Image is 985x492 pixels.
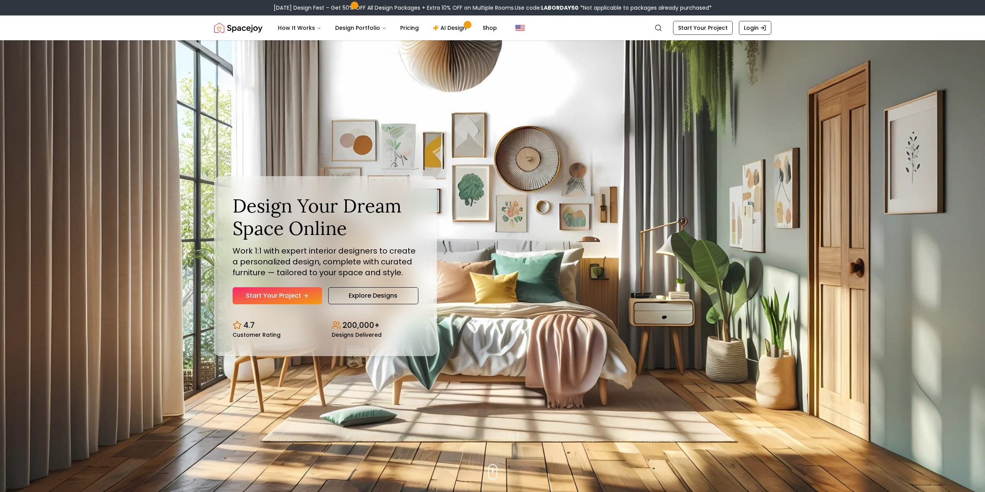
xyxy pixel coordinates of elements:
[739,21,771,35] a: Login
[516,23,525,33] img: United States
[233,332,281,338] small: Customer Rating
[515,4,579,12] span: Use code:
[673,21,733,35] a: Start Your Project
[343,320,380,331] p: 200,000+
[394,20,425,36] a: Pricing
[233,245,418,278] p: Work 1:1 with expert interior designers to create a personalized design, complete with curated fu...
[214,20,262,36] img: Spacejoy Logo
[328,287,418,304] a: Explore Designs
[233,287,322,304] a: Start Your Project
[272,20,503,36] nav: Main
[541,4,579,12] b: LABORDAY50
[427,20,475,36] a: AI Design
[329,20,392,36] button: Design Portfolio
[233,314,418,338] div: Design stats
[272,20,327,36] button: How It Works
[243,320,255,331] p: 4.7
[332,332,382,338] small: Designs Delivered
[476,20,503,36] a: Shop
[233,195,418,239] h1: Design Your Dream Space Online
[579,4,712,12] span: *Not applicable to packages already purchased*
[274,4,712,12] div: [DATE] Design Fest – Get 50% OFF All Design Packages + Extra 10% OFF on Multiple Rooms.
[214,20,262,36] a: Spacejoy
[214,15,771,40] nav: Global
